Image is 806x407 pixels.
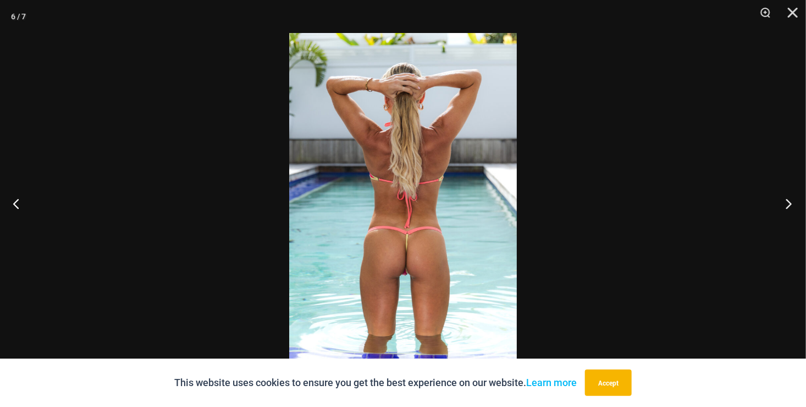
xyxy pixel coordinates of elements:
[11,8,26,25] div: 6 / 7
[765,176,806,231] button: Next
[585,370,632,396] button: Accept
[289,33,517,374] img: Bubble Mesh Highlight Pink 323 Top 421 Micro 03
[526,377,577,388] a: Learn more
[174,375,577,391] p: This website uses cookies to ensure you get the best experience on our website.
